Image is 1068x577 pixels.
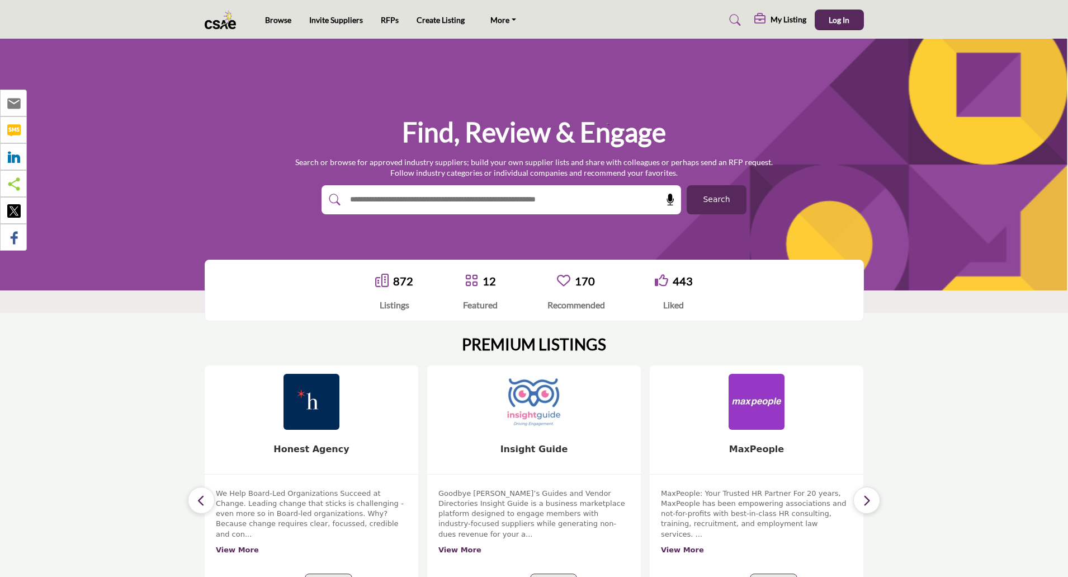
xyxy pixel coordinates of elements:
[283,374,339,430] img: Honest Agency
[465,274,478,289] a: Go to Featured
[483,274,496,288] a: 12
[265,15,291,25] a: Browse
[381,15,399,25] a: RFPs
[719,11,748,29] a: Search
[309,15,363,25] a: Invite Suppliers
[500,444,568,454] a: Insight Guide
[729,374,785,430] img: MaxPeople
[402,115,666,149] h1: Find, Review & Engage
[393,274,413,288] a: 872
[687,185,746,214] button: Search
[673,274,693,288] a: 443
[829,15,849,25] span: Log In
[771,15,806,25] h5: My Listing
[483,12,524,28] a: More
[575,274,595,288] a: 170
[661,546,704,554] a: View More
[703,194,730,205] span: Search
[417,15,465,25] a: Create Listing
[273,444,349,454] a: Honest Agency
[815,10,864,30] button: Log In
[216,546,259,554] a: View More
[205,11,242,29] img: Site Logo
[216,489,407,565] div: We Help Board-Led Organizations Succeed at Change. Leading change that sticks is challenging - ev...
[438,546,481,554] a: View More
[754,13,806,27] div: My Listing
[463,298,498,312] div: Featured
[655,274,668,287] i: Go to Liked
[438,489,630,565] div: Goodbye [PERSON_NAME]’s Guides and Vendor Directories Insight Guide is a business marketplace pla...
[506,374,562,430] img: Insight Guide
[462,335,606,354] h2: PREMIUM LISTINGS
[295,157,773,179] p: Search or browse for approved industry suppliers; build your own supplier lists and share with co...
[655,298,693,312] div: Liked
[375,298,413,312] div: Listings
[661,489,852,565] div: MaxPeople: Your Trusted HR Partner For 20 years, MaxPeople has been empowering associations and n...
[547,298,605,312] div: Recommended
[729,444,784,454] a: MaxPeople
[557,274,570,289] a: Go to Recommended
